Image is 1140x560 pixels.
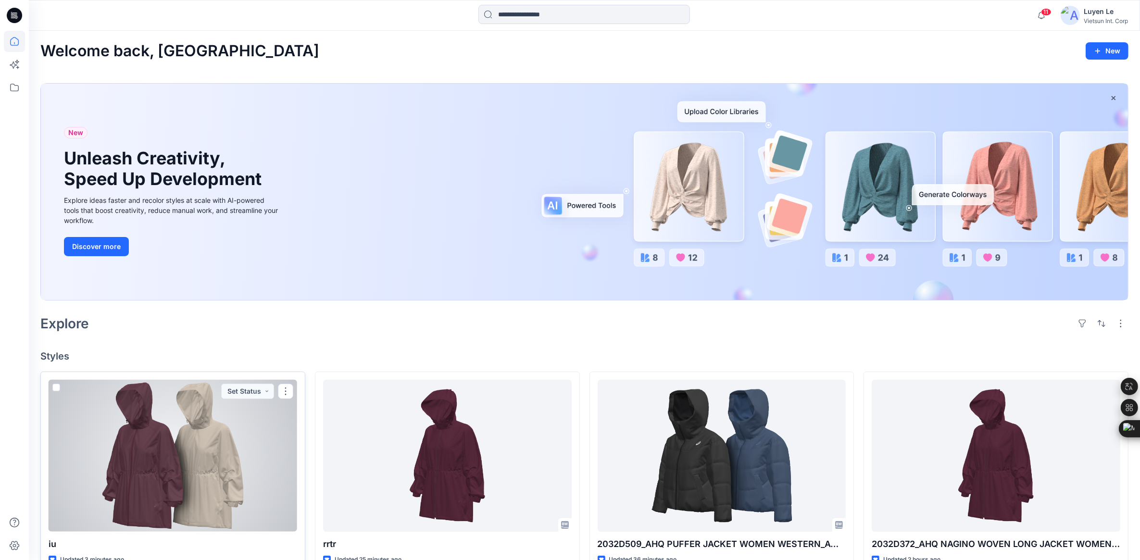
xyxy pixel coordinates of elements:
p: 2032D372_AHQ NAGINO WOVEN LONG JACKET WOMEN WESTERN_AW26_PRE SMS [872,537,1120,551]
a: Discover more [64,237,280,256]
div: Vietsun Int. Corp [1084,17,1128,25]
button: New [1086,42,1128,60]
a: 2032D372_AHQ NAGINO WOVEN LONG JACKET WOMEN WESTERN_AW26_PRE SMS [872,380,1120,532]
img: avatar [1061,6,1080,25]
p: rrtr [323,537,572,551]
p: 2032D509_AHQ PUFFER JACKET WOMEN WESTERN_AW26 [598,537,846,551]
h2: Welcome back, [GEOGRAPHIC_DATA] [40,42,319,60]
button: Discover more [64,237,129,256]
a: rrtr [323,380,572,532]
div: Luyen Le [1084,6,1128,17]
a: iu [49,380,297,532]
div: Explore ideas faster and recolor styles at scale with AI-powered tools that boost creativity, red... [64,195,280,225]
h1: Unleash Creativity, Speed Up Development [64,148,266,189]
p: iu [49,537,297,551]
span: New [68,127,83,138]
h2: Explore [40,316,89,331]
a: 2032D509_AHQ PUFFER JACKET WOMEN WESTERN_AW26 [598,380,846,532]
span: 11 [1041,8,1052,16]
h4: Styles [40,350,1128,362]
